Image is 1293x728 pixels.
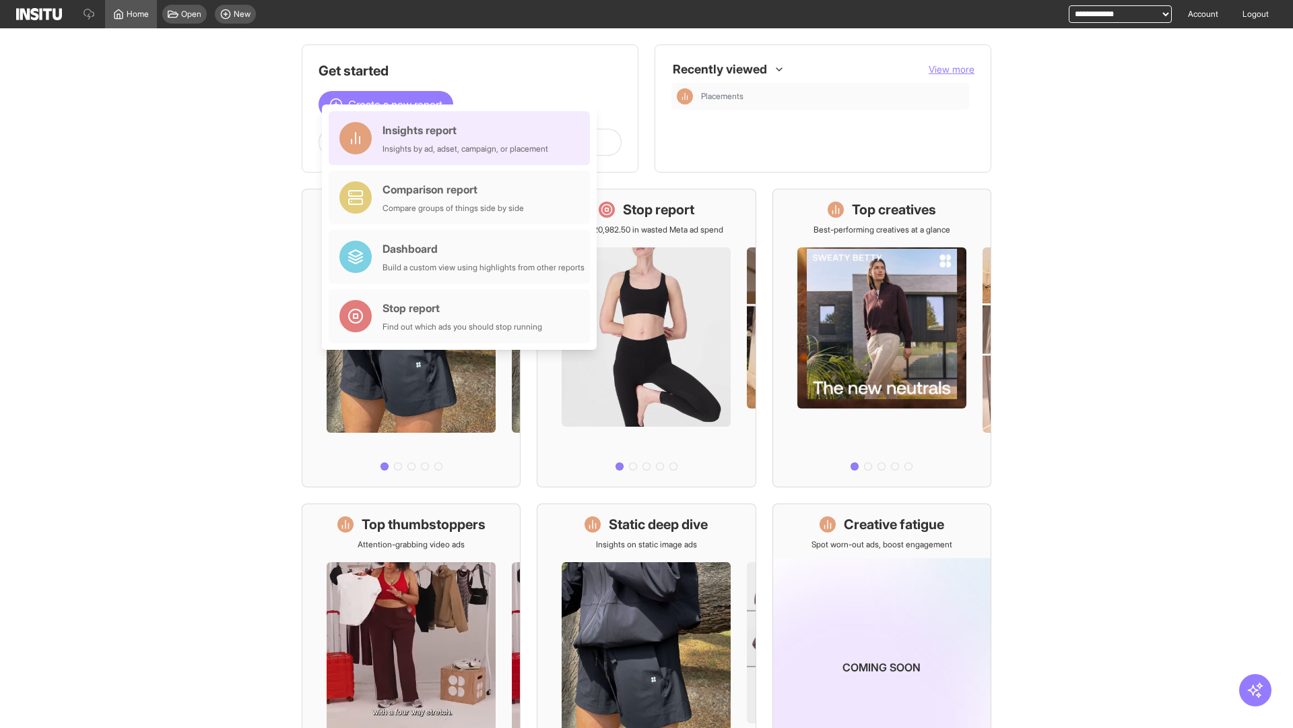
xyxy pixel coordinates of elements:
[609,515,708,534] h1: Static deep dive
[929,63,974,75] span: View more
[383,300,542,316] div: Stop report
[623,200,694,219] h1: Stop report
[383,262,585,273] div: Build a custom view using highlights from other reports
[929,63,974,76] button: View more
[319,61,622,80] h1: Get started
[362,515,486,534] h1: Top thumbstoppers
[701,91,743,102] span: Placements
[16,8,62,20] img: Logo
[569,224,723,235] p: Save £20,982.50 in wasted Meta ad spend
[358,539,465,550] p: Attention-grabbing video ads
[677,88,693,104] div: Insights
[537,189,756,487] a: Stop reportSave £20,982.50 in wasted Meta ad spend
[596,539,697,550] p: Insights on static image ads
[814,224,950,235] p: Best-performing creatives at a glance
[852,200,936,219] h1: Top creatives
[383,241,585,257] div: Dashboard
[701,91,964,102] span: Placements
[772,189,991,487] a: Top creativesBest-performing creatives at a glance
[302,189,521,487] a: What's live nowSee all active ads instantly
[383,181,524,198] div: Comparison report
[383,203,524,214] div: Compare groups of things side by side
[383,144,548,154] div: Insights by ad, adset, campaign, or placement
[383,322,542,332] div: Find out which ads you should stop running
[319,91,453,118] button: Create a new report
[348,96,442,113] span: Create a new report
[181,9,201,20] span: Open
[127,9,149,20] span: Home
[234,9,251,20] span: New
[383,122,548,138] div: Insights report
